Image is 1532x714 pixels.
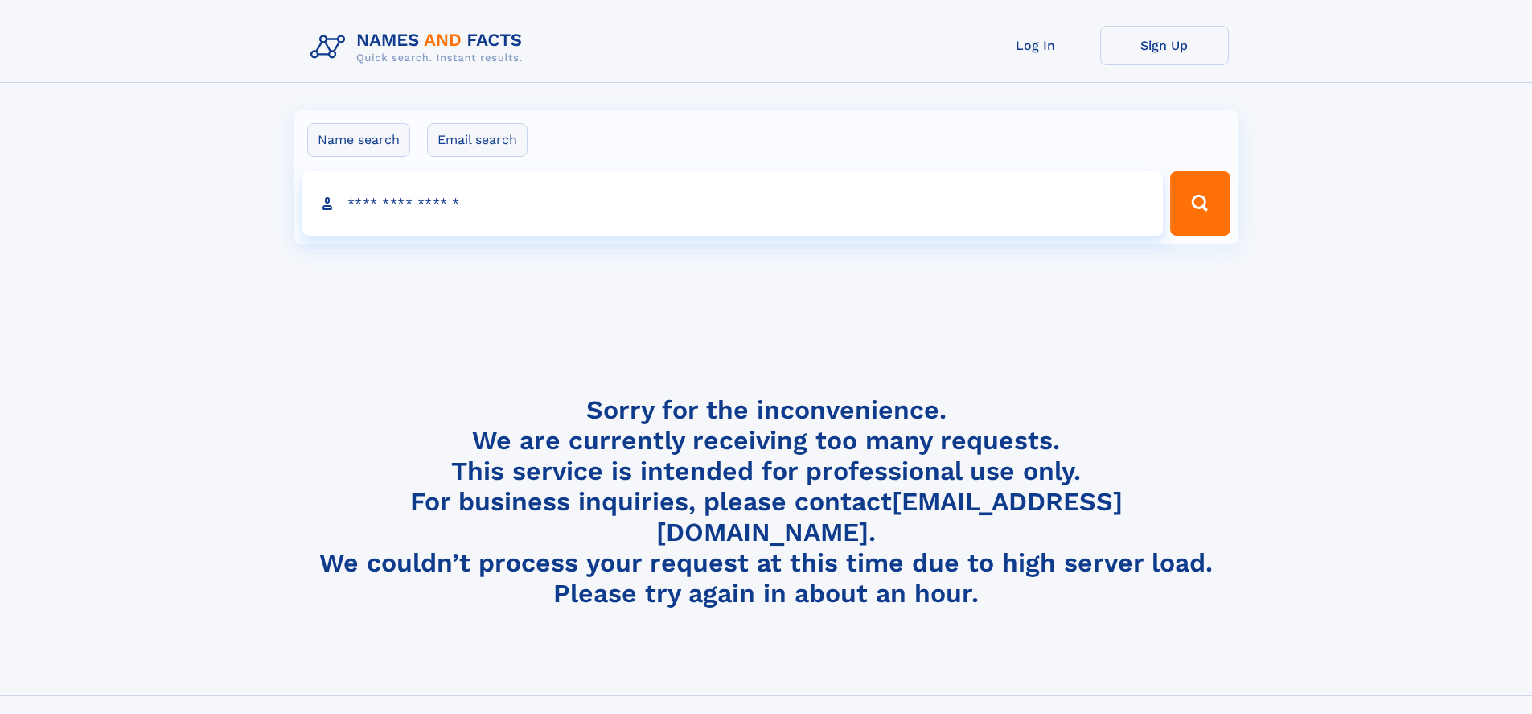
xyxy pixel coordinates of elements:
[304,394,1229,609] h4: Sorry for the inconvenience. We are currently receiving too many requests. This service is intend...
[307,123,410,157] label: Name search
[971,26,1100,65] a: Log In
[1170,171,1230,236] button: Search Button
[427,123,528,157] label: Email search
[302,171,1164,236] input: search input
[304,26,536,69] img: Logo Names and Facts
[1100,26,1229,65] a: Sign Up
[656,486,1123,547] a: [EMAIL_ADDRESS][DOMAIN_NAME]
